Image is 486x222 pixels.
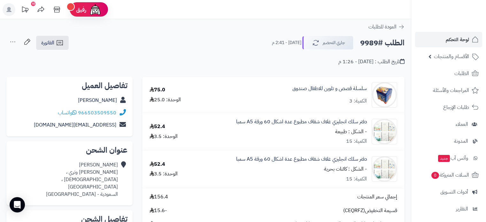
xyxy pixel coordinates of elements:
span: طلبات الإرجاع [443,103,469,112]
div: 52.4 [150,123,165,130]
a: سلسلة قصص و تلوين للاطفال صندوق [292,85,367,92]
div: الكمية: 15 [346,175,367,183]
span: المراجعات والأسئلة [433,86,469,95]
div: الوحدة: 25.0 [150,96,181,103]
span: الطلبات [454,69,469,78]
div: الوحدة: 3.5 [150,133,178,140]
img: logo-2.png [443,16,480,30]
div: 52.4 [150,161,165,168]
div: الوحدة: 3.5 [150,170,178,178]
span: 156.4 [150,193,168,201]
div: 10 [31,2,35,6]
span: الفاتورة [41,39,54,47]
a: طلبات الإرجاع [415,100,482,115]
small: - الشكل : طبيعة [335,128,367,135]
button: جاري التحضير [302,36,353,50]
div: [PERSON_NAME] [PERSON_NAME] وتري ، [DEMOGRAPHIC_DATA] ، [GEOGRAPHIC_DATA] السعودية - [GEOGRAPHIC_... [12,161,118,198]
span: قسيمة التخفيض(CEQRFZ) [343,207,397,214]
img: 1755772649-%D9%89%D8%A9%D8%A9%D9%88%D9%85%D9%83%D8%AE%D9%85%D9%85-90x90.jpg [372,156,397,182]
small: [DATE] - 2:41 م [272,40,301,46]
a: الطلبات [415,66,482,81]
span: أدوات التسويق [440,188,468,196]
a: الفاتورة [36,36,69,50]
span: لوحة التحكم [446,35,469,44]
span: المدونة [454,137,468,146]
small: - الشكل : كائنات بحرية [324,165,367,173]
span: جديد [438,155,450,162]
span: العودة للطلبات [368,23,397,31]
h2: عنوان الشحن [12,146,127,154]
a: العودة للطلبات [368,23,405,31]
a: السلات المتروكة0 [415,167,482,183]
span: التقارير [456,204,468,213]
a: التقارير [415,201,482,217]
a: [EMAIL_ADDRESS][DOMAIN_NAME] [34,121,116,129]
a: وآتس آبجديد [415,150,482,166]
a: العملاء [415,117,482,132]
span: إجمالي سعر المنتجات [357,193,397,201]
a: لوحة التحكم [415,32,482,47]
div: الكمية: 15 [346,138,367,145]
a: أدوات التسويق [415,184,482,200]
span: الأقسام والمنتجات [434,52,469,61]
a: المدونة [415,134,482,149]
h2: تفاصيل العميل [12,82,127,89]
a: المراجعات والأسئلة [415,83,482,98]
span: -15.6 [150,207,167,214]
a: واتساب [58,109,77,117]
a: تحديثات المنصة [17,3,33,18]
div: الكمية: 3 [349,97,367,105]
img: 1749981029-%D8%AE%D9%85%D8%AD%D9%83%D8%AE%D9%85%D8%AD%D9%83-90x90.jpg [372,82,397,108]
img: 1755772649-%D9%89%D8%A9%D8%A9%D9%88%D9%85%D9%83%D8%AE%D9%85%D9%85-90x90.jpg [372,119,397,144]
img: ai-face.png [89,3,102,16]
span: 0 [431,172,439,179]
span: وآتس آب [437,154,468,163]
div: Open Intercom Messenger [10,197,25,212]
a: [PERSON_NAME] [78,96,117,104]
h2: الطلب #9989 [360,36,405,50]
span: السلات المتروكة [431,171,469,180]
span: رفيق [76,6,86,13]
div: 75.0 [150,86,165,94]
a: دفتر سلك انجليزي غلاف شفاف مطبوع عدة اشكال 60 ورقة A5 سمبا [236,156,367,163]
span: العملاء [456,120,468,129]
a: دفتر سلك انجليزي غلاف شفاف مطبوع عدة اشكال 60 ورقة A5 سمبا [236,118,367,126]
a: 966503509550 [78,109,116,117]
div: تاريخ الطلب : [DATE] - 1:26 م [338,58,405,65]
